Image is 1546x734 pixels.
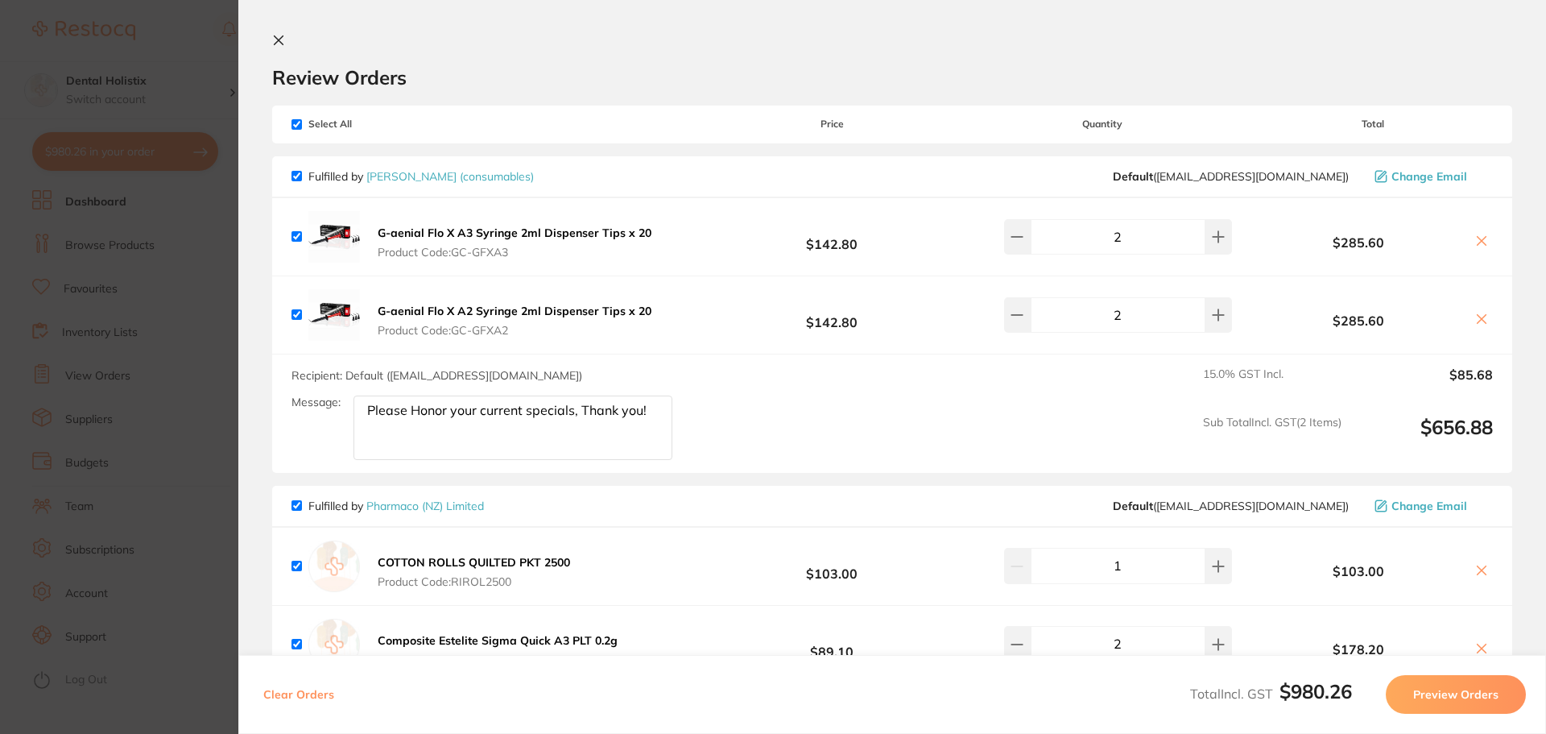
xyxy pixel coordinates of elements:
[378,324,651,337] span: Product Code: GC-GFXA2
[272,65,1512,89] h2: Review Orders
[1113,169,1153,184] b: Default
[353,396,672,460] textarea: Please Honor your current specials, Thank you!
[1370,499,1493,513] button: Change Email
[712,551,952,581] b: $103.00
[258,675,339,714] button: Clear Orders
[378,653,618,666] span: Product Code: TOK13252
[1253,235,1464,250] b: $285.60
[1113,170,1349,183] span: info@henryschein.co.nz
[1203,416,1341,460] span: Sub Total Incl. GST ( 2 Items)
[1391,500,1467,512] span: Change Email
[1113,500,1349,512] span: orders@pharmacodental.co.nz
[1190,686,1352,702] span: Total Incl. GST
[378,575,570,588] span: Product Code: RIROL2500
[1354,416,1493,460] output: $656.88
[378,226,651,240] b: G-aenial Flo X A3 Syringe 2ml Dispenser Tips x 20
[1253,313,1464,328] b: $285.60
[1203,367,1341,403] span: 15.0 % GST Incl.
[1370,169,1493,184] button: Change Email
[378,555,570,570] b: COTTON ROLLS QUILTED PKT 2500
[712,118,952,130] span: Price
[712,629,952,659] b: $89.10
[366,499,484,513] a: Pharmaco (NZ) Limited
[373,633,622,667] button: Composite Estelite Sigma Quick A3 PLT 0.2g Product Code:TOK13252
[308,170,534,183] p: Fulfilled by
[308,289,360,341] img: ZTNicjJ5Mg
[378,633,618,648] b: Composite Estelite Sigma Quick A3 PLT 0.2g
[1354,367,1493,403] output: $85.68
[1391,170,1467,183] span: Change Email
[291,396,341,409] label: Message:
[712,300,952,330] b: $142.80
[1113,499,1153,513] b: Default
[308,211,360,263] img: Ymh1NDE3aw
[373,226,656,259] button: G-aenial Flo X A3 Syringe 2ml Dispenser Tips x 20 Product Code:GC-GFXA3
[373,304,656,338] button: G-aenial Flo X A2 Syringe 2ml Dispenser Tips x 20 Product Code:GC-GFXA2
[378,304,651,318] b: G-aenial Flo X A2 Syringe 2ml Dispenser Tips x 20
[291,118,453,130] span: Select All
[308,619,360,670] img: empty.jpg
[366,169,534,184] a: [PERSON_NAME] (consumables)
[953,118,1253,130] span: Quantity
[1253,564,1464,578] b: $103.00
[378,246,651,259] span: Product Code: GC-GFXA3
[373,555,575,589] button: COTTON ROLLS QUILTED PKT 2500 Product Code:RIROL2500
[308,500,484,512] p: Fulfilled by
[712,222,952,251] b: $142.80
[291,368,582,383] span: Recipient: Default ( [EMAIL_ADDRESS][DOMAIN_NAME] )
[308,541,360,592] img: empty.jpg
[1386,675,1526,714] button: Preview Orders
[1253,642,1464,657] b: $178.20
[1279,679,1352,703] b: $980.26
[1253,118,1493,130] span: Total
